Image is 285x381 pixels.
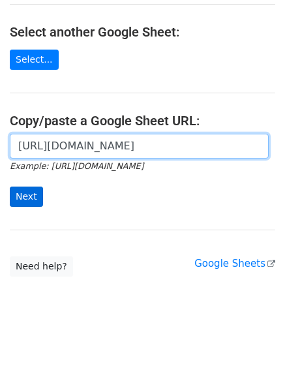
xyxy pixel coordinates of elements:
iframe: Chat Widget [220,318,285,381]
input: Next [10,187,43,207]
h4: Copy/paste a Google Sheet URL: [10,113,275,129]
a: Select... [10,50,59,70]
a: Need help? [10,256,73,277]
input: Paste your Google Sheet URL here [10,134,269,159]
h4: Select another Google Sheet: [10,24,275,40]
small: Example: [URL][DOMAIN_NAME] [10,161,143,171]
a: Google Sheets [194,258,275,269]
